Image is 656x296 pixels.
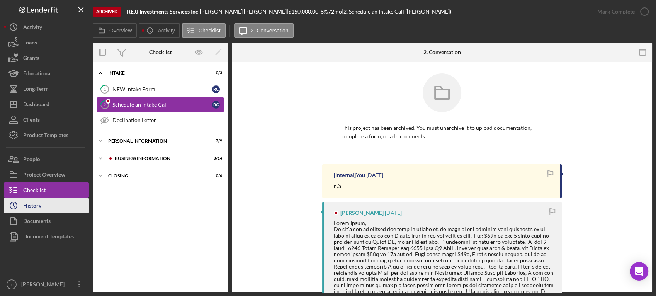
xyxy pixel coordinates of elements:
[590,4,652,19] button: Mark Complete
[97,97,224,112] a: 2Schedule an Intake CallRC
[366,172,383,178] time: 2024-12-10 18:46
[208,174,222,178] div: 0 / 6
[200,9,288,15] div: [PERSON_NAME] [PERSON_NAME] |
[10,282,14,287] text: JJ
[212,101,220,109] div: R C
[108,139,203,143] div: PERSONAL INFORMATION
[23,50,39,68] div: Grants
[4,112,89,128] button: Clients
[23,97,49,114] div: Dashboard
[4,182,89,198] button: Checklist
[4,229,89,244] button: Document Templates
[112,117,224,123] div: Declination Letter
[108,174,203,178] div: CLOSING
[104,102,106,107] tspan: 2
[385,210,402,216] time: 2024-11-02 00:02
[4,198,89,213] button: History
[342,124,542,141] p: This project has been archived. You must unarchive it to upload documentation, complete a form, o...
[4,128,89,143] button: Product Templates
[4,66,89,81] button: Educational
[23,167,65,184] div: Project Overview
[23,151,40,169] div: People
[19,277,70,294] div: [PERSON_NAME]
[4,151,89,167] button: People
[23,81,49,99] div: Long-Term
[23,198,41,215] div: History
[23,35,37,52] div: Loans
[182,23,226,38] button: Checklist
[334,172,365,178] div: [Internal] You
[4,277,89,292] button: JJ[PERSON_NAME]
[127,9,200,15] div: |
[597,4,635,19] div: Mark Complete
[334,182,341,191] p: n/a
[97,112,224,128] a: Declination Letter
[23,128,68,145] div: Product Templates
[23,229,74,246] div: Document Templates
[112,86,212,92] div: NEW Intake Form
[4,97,89,112] button: Dashboard
[199,27,221,34] label: Checklist
[112,102,212,108] div: Schedule an Intake Call
[208,156,222,161] div: 8 / 14
[127,8,198,15] b: REJJ Investments Services Inc
[115,156,203,161] div: BUSINESS INFORMATION
[288,9,321,15] div: $150,000.00
[208,71,222,75] div: 0 / 3
[97,82,224,97] a: 1NEW Intake FormRC
[4,35,89,50] button: Loans
[328,9,342,15] div: 72 mo
[23,213,51,231] div: Documents
[108,71,203,75] div: INTAKE
[4,167,89,182] button: Project Overview
[23,19,42,37] div: Activity
[23,182,46,200] div: Checklist
[4,81,89,97] button: Long-Term
[4,213,89,229] button: Documents
[109,27,132,34] label: Overview
[342,9,451,15] div: | 2. Schedule an Intake Call ([PERSON_NAME])
[340,210,384,216] div: [PERSON_NAME]
[423,49,461,55] div: 2. Conversation
[4,50,89,66] button: Grants
[158,27,175,34] label: Activity
[212,85,220,93] div: R C
[93,23,137,38] button: Overview
[23,112,40,129] div: Clients
[149,49,172,55] div: Checklist
[139,23,180,38] button: Activity
[104,87,106,92] tspan: 1
[23,66,52,83] div: Educational
[234,23,294,38] button: 2. Conversation
[630,262,648,281] div: Open Intercom Messenger
[251,27,289,34] label: 2. Conversation
[208,139,222,143] div: 7 / 9
[4,19,89,35] button: Activity
[93,7,121,17] div: Archived
[321,9,328,15] div: 8 %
